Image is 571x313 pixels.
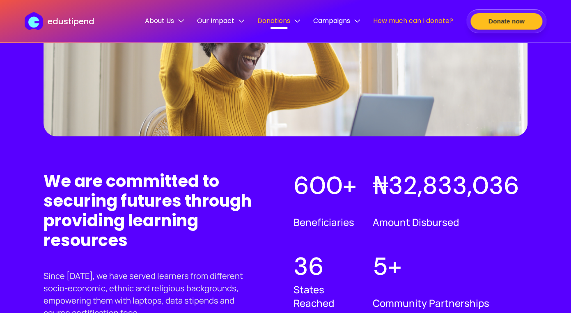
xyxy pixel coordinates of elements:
[373,296,519,309] p: Community Partnerships
[294,18,300,24] img: down
[470,13,542,30] button: Donate now
[25,12,47,30] img: edustipend logo
[145,16,184,26] span: About Us
[373,16,453,26] span: How much can I donate?
[373,260,519,272] h2: +
[373,250,388,282] span: 5
[354,18,360,24] img: down
[178,18,184,24] img: down
[294,169,343,201] span: 600
[466,9,546,33] a: Donate now
[294,179,365,191] h2: +
[257,16,300,26] span: Donations
[294,215,365,228] p: Beneficiaries
[25,12,94,30] a: edustipend logoedustipend
[48,15,94,28] p: edustipend
[373,215,519,228] p: Amount Disbursed
[294,282,365,309] p: States Reached
[373,16,453,27] a: How much can I donate?
[313,16,360,26] span: Campaigns
[238,18,244,24] img: down
[197,16,244,26] span: Our Impact
[44,171,273,250] h1: We are committed to securing futures through providing learning resources
[373,169,519,201] span: ₦32,833,036
[294,250,324,282] span: 36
